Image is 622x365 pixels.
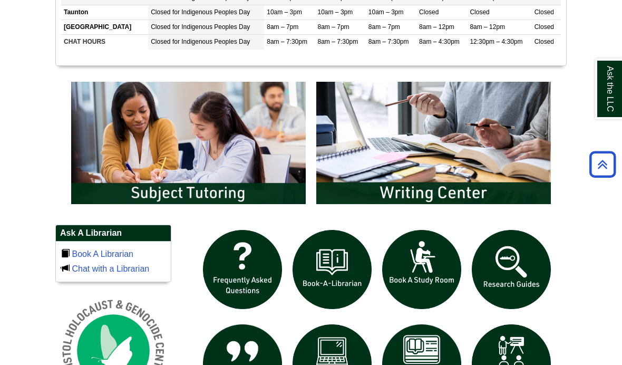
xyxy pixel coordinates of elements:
[66,76,311,209] img: Subject Tutoring Information
[267,23,298,31] span: 8am – 7pm
[534,23,554,31] span: Closed
[534,8,554,16] span: Closed
[172,8,250,16] span: for Indigenous Peoples Day
[318,23,349,31] span: 8am – 7pm
[470,23,505,31] span: 8am – 12pm
[72,264,149,273] a: Chat with a Librarian
[172,38,250,45] span: for Indigenous Peoples Day
[151,38,170,45] span: Closed
[151,23,170,31] span: Closed
[287,225,377,314] img: Book a Librarian icon links to book a librarian web page
[470,8,489,16] span: Closed
[419,8,439,16] span: Closed
[61,20,148,35] td: [GEOGRAPHIC_DATA]
[368,38,409,45] span: 8am – 7:30pm
[61,5,148,20] td: Taunton
[72,249,133,258] a: Book A Librarian
[586,157,619,171] a: Back to Top
[267,38,307,45] span: 8am – 7:30pm
[267,8,302,16] span: 10am – 3pm
[419,38,460,45] span: 8am – 4:30pm
[318,8,353,16] span: 10am – 3pm
[172,23,250,31] span: for Indigenous Peoples Day
[368,23,400,31] span: 8am – 7pm
[534,38,554,45] span: Closed
[318,38,358,45] span: 8am – 7:30pm
[198,225,287,314] img: frequently asked questions
[311,76,556,209] img: Writing Center Information
[151,8,170,16] span: Closed
[368,8,404,16] span: 10am – 3pm
[419,23,454,31] span: 8am – 12pm
[66,76,556,214] div: slideshow
[56,225,171,242] h2: Ask A Librarian
[466,225,556,314] img: Research Guides icon links to research guides web page
[470,38,522,45] span: 12:30pm – 4:30pm
[377,225,466,314] img: book a study room icon links to book a study room web page
[61,35,148,50] td: CHAT HOURS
